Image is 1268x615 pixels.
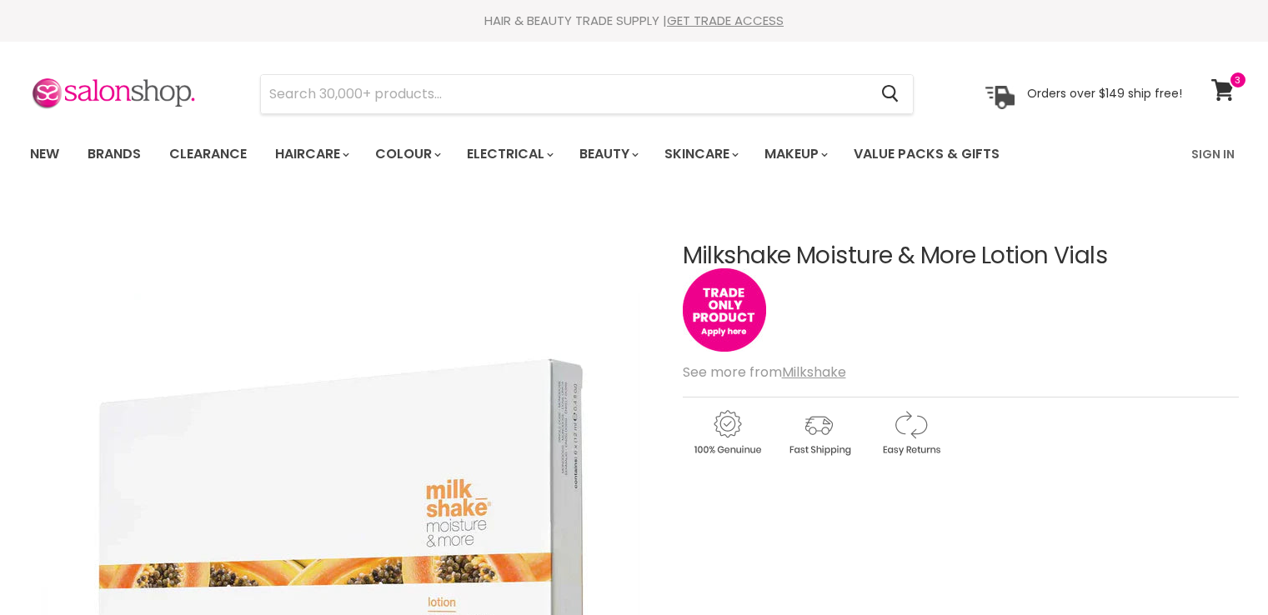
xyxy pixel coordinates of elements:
a: Electrical [454,137,564,172]
img: tradeonly_small.jpg [683,268,766,352]
a: Sign In [1181,137,1245,172]
button: Search [869,75,913,113]
input: Search [261,75,869,113]
nav: Main [9,130,1260,178]
a: GET TRADE ACCESS [667,12,784,29]
a: Beauty [567,137,649,172]
span: See more from [683,362,846,382]
a: Colour [363,137,451,172]
a: Skincare [652,137,749,172]
h1: Milkshake Moisture & More Lotion Vials [683,243,1239,269]
p: Orders over $149 ship free! [1027,86,1182,101]
a: Haircare [263,137,359,172]
a: New [18,137,72,172]
a: Brands [75,137,153,172]
a: Clearance [157,137,259,172]
a: Milkshake [782,362,846,382]
img: shipping.gif [774,407,863,458]
div: HAIR & BEAUTY TRADE SUPPLY | [9,12,1260,29]
img: returns.gif [866,407,955,458]
a: Value Packs & Gifts [841,137,1012,172]
ul: Main menu [18,130,1097,178]
img: genuine.gif [683,407,771,458]
form: Product [260,74,914,114]
a: Makeup [752,137,838,172]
